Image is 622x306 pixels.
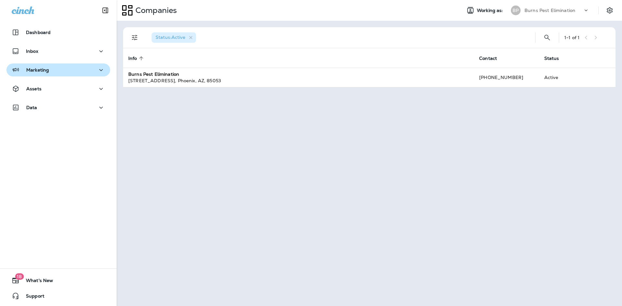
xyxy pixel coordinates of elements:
[6,63,110,76] button: Marketing
[128,71,179,77] strong: Burns Pest Elimination
[6,26,110,39] button: Dashboard
[26,86,41,91] p: Assets
[6,101,110,114] button: Data
[479,55,505,61] span: Contact
[511,6,521,15] div: BP
[19,293,44,301] span: Support
[539,68,581,87] td: Active
[19,278,53,286] span: What's New
[604,5,616,16] button: Settings
[541,31,554,44] button: Search Companies
[155,34,185,40] span: Status : Active
[26,30,51,35] p: Dashboard
[544,55,568,61] span: Status
[26,67,49,73] p: Marketing
[524,8,575,13] p: Burns Pest Elimination
[26,49,38,54] p: Inbox
[544,56,559,61] span: Status
[133,6,177,15] p: Companies
[6,274,110,287] button: 18What's New
[26,105,37,110] p: Data
[152,32,196,43] div: Status:Active
[128,31,141,44] button: Filters
[477,8,504,13] span: Working as:
[474,68,539,87] td: [PHONE_NUMBER]
[564,35,580,40] div: 1 - 1 of 1
[15,273,24,280] span: 18
[128,55,145,61] span: Info
[128,77,469,84] div: [STREET_ADDRESS] , Phoenix , AZ , 85053
[479,56,497,61] span: Contact
[128,56,137,61] span: Info
[6,45,110,58] button: Inbox
[96,4,114,17] button: Collapse Sidebar
[6,289,110,302] button: Support
[6,82,110,95] button: Assets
